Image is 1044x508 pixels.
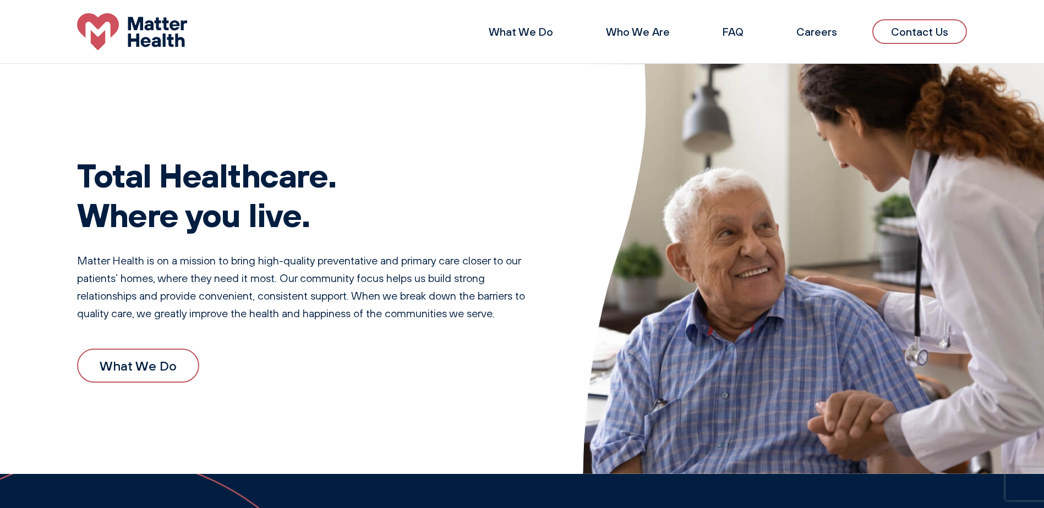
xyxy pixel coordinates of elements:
[872,19,967,44] a: Contact Us
[723,25,744,38] a: FAQ
[77,349,199,383] a: What We Do
[77,252,539,322] p: Matter Health is on a mission to bring high-quality preventative and primary care closer to our p...
[489,25,553,38] a: What We Do
[606,25,670,38] a: Who We Are
[796,25,837,38] a: Careers
[77,155,539,234] h1: Total Healthcare. Where you live.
